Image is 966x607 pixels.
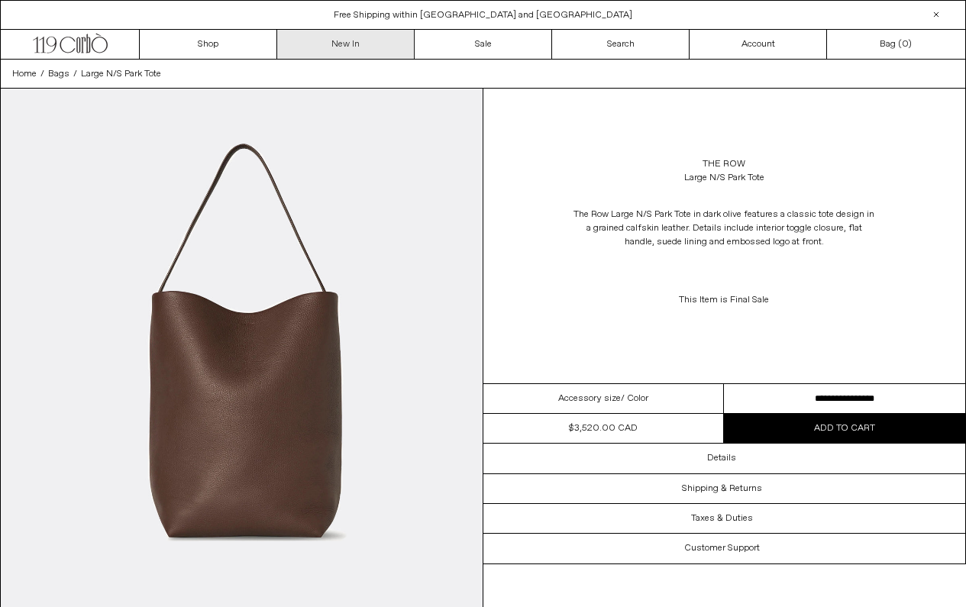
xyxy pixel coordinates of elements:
a: Large N/S Park Tote [81,67,161,81]
a: New In [277,30,415,59]
span: Accessory size [558,392,621,405]
button: Add to cart [724,414,965,443]
span: 0 [902,38,908,50]
a: The Row [703,157,745,171]
span: Add to cart [814,422,875,434]
a: Free Shipping within [GEOGRAPHIC_DATA] and [GEOGRAPHIC_DATA] [334,9,632,21]
a: Account [690,30,827,59]
h3: Customer Support [684,543,760,554]
span: / [73,67,77,81]
a: Bag () [827,30,964,59]
a: Sale [415,30,552,59]
a: Home [12,67,37,81]
div: $3,520.00 CAD [569,421,638,435]
h3: Shipping & Returns [682,483,762,494]
span: Home [12,68,37,80]
span: / Color [621,392,648,405]
span: Large N/S Park Tote [81,68,161,80]
h3: Details [707,453,736,463]
span: This Item is Final Sale [679,294,769,306]
span: The Row Large N/S Park Tote in dark olive features a classic tote design in a grained calfskin le... [573,208,874,248]
div: Large N/S Park Tote [684,171,764,185]
span: Bags [48,68,69,80]
a: Search [552,30,690,59]
span: ) [902,37,912,51]
a: Shop [140,30,277,59]
a: Bags [48,67,69,81]
h3: Taxes & Duties [691,513,753,524]
span: / [40,67,44,81]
